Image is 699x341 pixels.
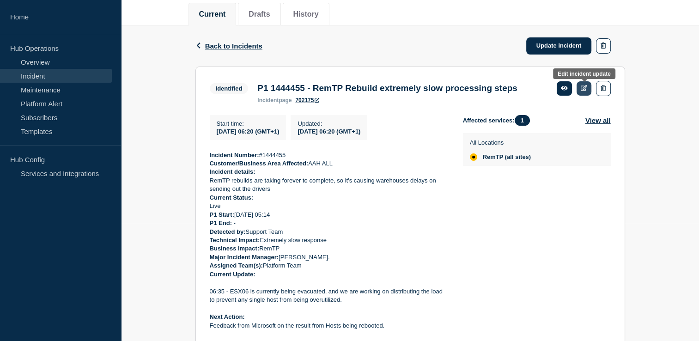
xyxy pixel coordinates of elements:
[210,219,236,226] strong: P1 End: -
[205,42,262,50] span: Back to Incidents
[257,97,292,104] p: page
[210,211,234,218] strong: P1 Start:
[210,228,246,235] strong: Detected by:
[210,236,448,244] p: Extremely slow response
[293,10,319,18] button: History
[199,10,226,18] button: Current
[249,10,270,18] button: Drafts
[210,160,309,167] strong: Customer/Business Area Affected:
[210,262,448,270] p: Platform Team
[210,245,260,252] strong: Business Impact:
[210,159,448,168] p: AAH ALL
[558,71,611,77] div: Edit incident update
[210,253,448,262] p: [PERSON_NAME].
[210,83,249,94] span: Identified
[463,115,535,126] span: Affected services:
[210,322,448,330] p: Feedback from Microsoft on the result from Hosts being rebooted.
[210,313,245,320] strong: Next Action:
[210,244,448,253] p: RemTP
[217,120,280,127] p: Start time :
[210,237,260,244] strong: Technical Impact:
[470,139,531,146] p: All Locations
[210,262,263,269] strong: Assigned Team(s):
[470,153,477,161] div: affected
[210,168,255,175] strong: Incident details:
[585,115,611,126] button: View all
[298,127,360,135] div: [DATE] 06:20 (GMT+1)
[257,97,279,104] span: incident
[210,228,448,236] p: Support Team
[195,42,262,50] button: Back to Incidents
[515,115,530,126] span: 1
[210,287,448,304] p: 06:35 - ESX06 is currently being evacuated, and we are working on distributing the load to preven...
[526,37,592,55] a: Update incident
[257,83,517,93] h3: P1 1444455 - RemTP Rebuild extremely slow processing steps
[210,177,448,194] p: RemTP rebuilds are taking forever to complete, so it's causing warehouses delays on sending out t...
[217,128,280,135] span: [DATE] 06:20 (GMT+1)
[210,202,448,210] p: Live
[295,97,319,104] a: 702175
[210,194,254,201] strong: Current Status:
[483,153,531,161] span: RemTP (all sites)
[210,152,259,158] strong: Incident Number:
[210,151,448,159] p: #1444455
[210,271,255,278] strong: Current Update:
[210,254,279,261] strong: Major Incident Manager:
[210,211,448,219] p: [DATE] 05:14
[298,120,360,127] p: Updated :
